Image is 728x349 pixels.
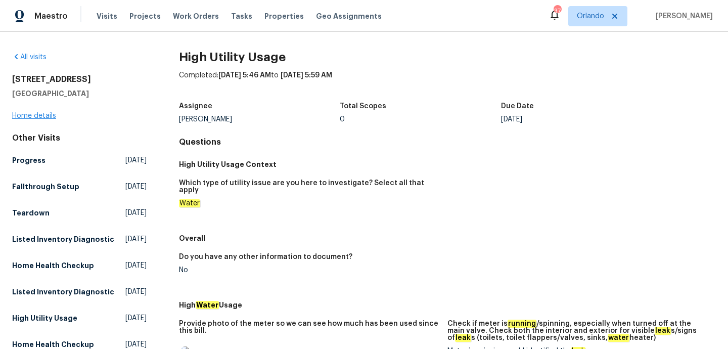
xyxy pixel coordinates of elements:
[125,287,147,297] span: [DATE]
[316,11,382,21] span: Geo Assignments
[231,13,252,20] span: Tasks
[12,155,45,165] h5: Progress
[179,137,716,147] h4: Questions
[179,70,716,97] div: Completed: to
[12,74,147,84] h2: [STREET_ADDRESS]
[179,199,200,207] em: Water
[264,11,304,21] span: Properties
[179,159,716,169] h5: High Utility Usage Context
[508,320,536,328] em: running
[179,180,439,194] h5: Which type of utility issue are you here to investigate? Select all that apply
[12,309,147,327] a: High Utility Usage[DATE]
[12,182,79,192] h5: Fallthrough Setup
[501,103,534,110] h5: Due Date
[196,301,219,309] em: Water
[447,320,708,341] h5: Check if meter is /spinning, especially when turned off at the main valve. Check both the interio...
[125,208,147,218] span: [DATE]
[501,116,662,123] div: [DATE]
[125,182,147,192] span: [DATE]
[179,320,439,334] h5: Provide photo of the meter so we can see how much has been used since this bill.
[179,253,352,260] h5: Do you have any other information to document?
[12,230,147,248] a: Listed Inventory Diagnostic[DATE]
[12,89,147,99] h5: [GEOGRAPHIC_DATA]
[12,133,147,143] div: Other Visits
[455,334,471,342] em: leak
[218,72,271,79] span: [DATE] 5:46 AM
[129,11,161,21] span: Projects
[179,267,439,274] div: No
[608,334,629,342] em: water
[12,54,47,61] a: All visits
[179,233,716,243] h5: Overall
[281,72,332,79] span: [DATE] 5:59 AM
[12,256,147,275] a: Home Health Checkup[DATE]
[655,327,671,335] em: leak
[179,103,212,110] h5: Assignee
[125,234,147,244] span: [DATE]
[125,313,147,323] span: [DATE]
[577,11,604,21] span: Orlando
[173,11,219,21] span: Work Orders
[12,287,114,297] h5: Listed Inventory Diagnostic
[179,52,716,62] h2: High Utility Usage
[12,313,77,323] h5: High Utility Usage
[652,11,713,21] span: [PERSON_NAME]
[12,208,50,218] h5: Teardown
[12,112,56,119] a: Home details
[12,283,147,301] a: Listed Inventory Diagnostic[DATE]
[340,103,386,110] h5: Total Scopes
[12,151,147,169] a: Progress[DATE]
[179,116,340,123] div: [PERSON_NAME]
[12,260,94,271] h5: Home Health Checkup
[554,6,561,16] div: 37
[340,116,501,123] div: 0
[12,204,147,222] a: Teardown[DATE]
[34,11,68,21] span: Maestro
[12,178,147,196] a: Fallthrough Setup[DATE]
[179,300,716,310] h5: High Usage
[12,234,114,244] h5: Listed Inventory Diagnostic
[125,260,147,271] span: [DATE]
[97,11,117,21] span: Visits
[125,155,147,165] span: [DATE]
